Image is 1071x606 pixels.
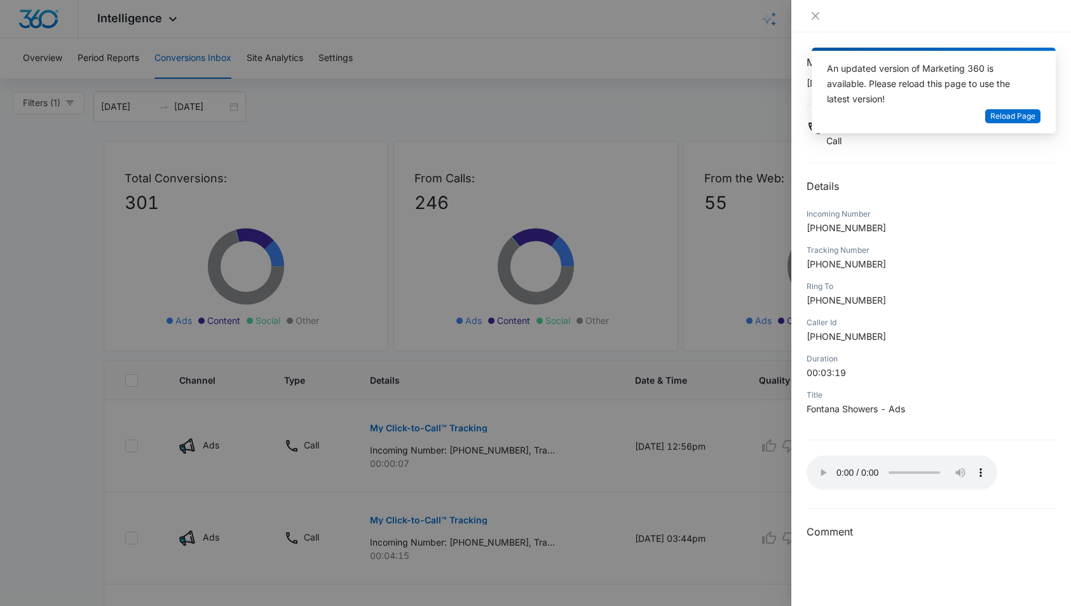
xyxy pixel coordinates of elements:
[990,111,1035,123] span: Reload Page
[985,109,1040,124] button: Reload Page
[807,259,886,269] span: [PHONE_NUMBER]
[807,367,846,378] span: 00:03:19
[807,76,1056,90] p: [DATE] 09:33am
[807,317,1056,328] div: Caller Id
[810,11,821,21] span: close
[807,524,1056,539] h3: Comment
[807,208,1056,220] div: Incoming Number
[807,455,997,490] audio: Your browser does not support the audio tag.
[807,245,1056,256] div: Tracking Number
[807,389,1056,401] div: Title
[807,222,886,233] span: [PHONE_NUMBER]
[807,281,1056,292] div: Ring To
[827,61,1025,107] div: An updated version of Marketing 360 is available. Please reload this page to use the latest version!
[807,403,905,414] span: Fontana Showers - Ads
[807,353,1056,365] div: Duration
[807,331,886,342] span: [PHONE_NUMBER]
[807,178,1056,194] h2: Details
[807,295,886,306] span: [PHONE_NUMBER]
[807,10,824,22] button: Close
[807,55,1056,70] h1: My Click-to-Call™ Tracking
